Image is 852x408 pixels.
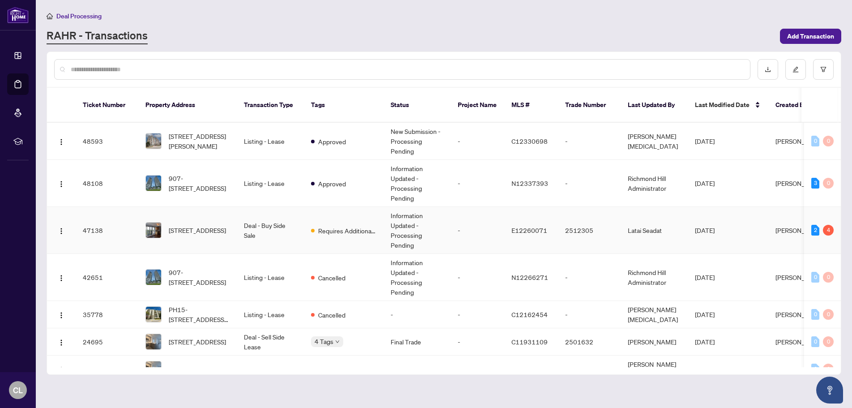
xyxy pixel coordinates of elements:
span: edit [792,66,799,73]
img: thumbnail-img [146,133,161,149]
td: Listing - Lease [237,254,304,301]
img: Logo [58,275,65,282]
th: Transaction Type [237,88,304,123]
td: - [451,301,504,328]
img: Logo [58,366,65,374]
span: [DATE] [695,338,715,346]
td: - [451,254,504,301]
span: [PERSON_NAME] [775,365,824,373]
td: Listing - Lease [237,301,304,328]
span: Cancelled [318,273,345,283]
img: thumbnail-img [146,270,161,285]
span: [PERSON_NAME] [775,137,824,145]
span: [PERSON_NAME] [775,226,824,234]
button: Logo [54,176,68,190]
th: Ticket Number [76,88,138,123]
div: 0 [811,309,819,320]
button: filter [813,59,834,80]
span: [PERSON_NAME] [775,338,824,346]
button: Open asap [816,377,843,404]
span: 907-[STREET_ADDRESS] [169,173,230,193]
td: Deal - Sell Side Lease [237,328,304,356]
span: Deal Processing [56,12,102,20]
span: CL [13,384,23,396]
td: - [451,160,504,207]
td: New Submission - Processing Pending [383,123,451,160]
span: C11931109 [511,338,548,346]
span: download [765,66,771,73]
td: Deal - Buy Side Sale [237,207,304,254]
th: Project Name [451,88,504,123]
th: Last Modified Date [688,88,768,123]
td: Richmond Hill Administrator [621,254,688,301]
td: 35778 [76,301,138,328]
span: Approved [318,179,346,189]
th: Created By [768,88,822,123]
span: Approved [318,137,346,146]
img: Logo [58,138,65,146]
div: 0 [823,309,834,320]
th: MLS # [504,88,558,123]
td: - [451,356,504,383]
td: - [558,123,621,160]
div: 0 [823,364,834,374]
td: Listing - Lease [237,123,304,160]
th: Property Address [138,88,237,123]
img: Logo [58,180,65,188]
span: [DATE] [695,365,715,373]
div: 0 [823,336,834,347]
span: N12337393 [511,179,548,187]
img: Logo [58,312,65,319]
img: thumbnail-img [146,176,161,191]
div: 0 [811,336,819,347]
td: 42651 [76,254,138,301]
img: thumbnail-img [146,334,161,349]
button: Logo [54,307,68,322]
td: [PERSON_NAME] [621,328,688,356]
div: 0 [811,272,819,283]
span: [PERSON_NAME] [775,273,824,281]
td: - [451,328,504,356]
span: [STREET_ADDRESS][PERSON_NAME] [169,131,230,151]
span: [DATE] [695,137,715,145]
td: - [558,254,621,301]
img: Logo [58,339,65,346]
th: Status [383,88,451,123]
div: 0 [823,272,834,283]
span: [DATE] [695,273,715,281]
span: [PERSON_NAME] [775,179,824,187]
td: Latai Seadat [621,207,688,254]
td: Information Updated - Processing Pending [383,254,451,301]
span: [DATE] [695,179,715,187]
span: Cancelled [318,365,345,374]
td: - [558,356,621,383]
td: - [451,207,504,254]
img: logo [7,7,29,23]
span: [STREET_ADDRESS] [169,364,226,374]
td: - [383,301,451,328]
td: 48593 [76,123,138,160]
th: Trade Number [558,88,621,123]
td: 2512305 [558,207,621,254]
span: N12266271 [511,273,548,281]
span: home [47,13,53,19]
span: Requires Additional Docs [318,226,376,236]
div: 2 [811,225,819,236]
span: C12330698 [511,137,548,145]
button: edit [785,59,806,80]
span: filter [820,66,826,73]
span: 4 Tags [315,336,333,347]
span: C11970178 [511,365,548,373]
div: 0 [811,364,819,374]
img: thumbnail-img [146,223,161,238]
td: [PERSON_NAME][MEDICAL_DATA] [621,301,688,328]
td: Information Updated - Processing Pending [383,207,451,254]
a: RAHR - Transactions [47,28,148,44]
button: Logo [54,362,68,376]
img: thumbnail-img [146,361,161,377]
td: 47138 [76,207,138,254]
div: 3 [811,178,819,189]
span: Add Transaction [787,29,834,43]
td: - [558,301,621,328]
td: - [451,123,504,160]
